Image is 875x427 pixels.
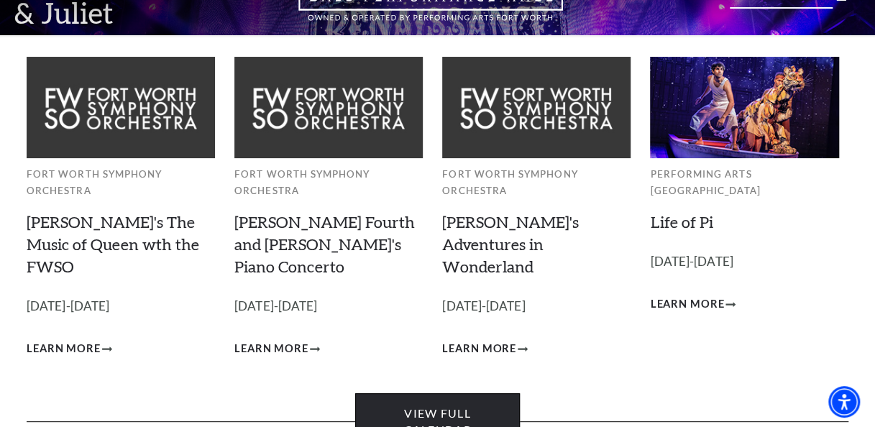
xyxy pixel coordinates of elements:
p: [DATE]-[DATE] [650,252,838,272]
a: [PERSON_NAME]'s Adventures in Wonderland [442,212,579,276]
span: Learn More [650,295,724,313]
img: Performing Arts Fort Worth [650,57,838,158]
p: [DATE]-[DATE] [442,296,631,317]
div: Accessibility Menu [828,386,860,418]
p: Performing Arts [GEOGRAPHIC_DATA] [650,166,838,198]
a: [PERSON_NAME] Fourth and [PERSON_NAME]'s Piano Concerto [234,212,415,276]
img: Fort Worth Symphony Orchestra [234,57,423,158]
a: Learn More Windborne's The Music of Queen wth the FWSO [27,340,112,358]
p: [DATE]-[DATE] [234,296,423,317]
p: Fort Worth Symphony Orchestra [442,166,631,198]
img: Fort Worth Symphony Orchestra [442,57,631,158]
span: Learn More [442,340,516,358]
p: Fort Worth Symphony Orchestra [27,166,215,198]
img: Fort Worth Symphony Orchestra [27,57,215,158]
a: [PERSON_NAME]'s The Music of Queen wth the FWSO [27,212,199,276]
a: Learn More Brahms Fourth and Grieg's Piano Concerto [234,340,320,358]
p: Fort Worth Symphony Orchestra [234,166,423,198]
a: Learn More Alice's Adventures in Wonderland [442,340,528,358]
span: Learn More [27,340,101,358]
a: Life of Pi [650,212,713,231]
a: Learn More Life of Pi [650,295,736,313]
span: Learn More [234,340,308,358]
p: [DATE]-[DATE] [27,296,215,317]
